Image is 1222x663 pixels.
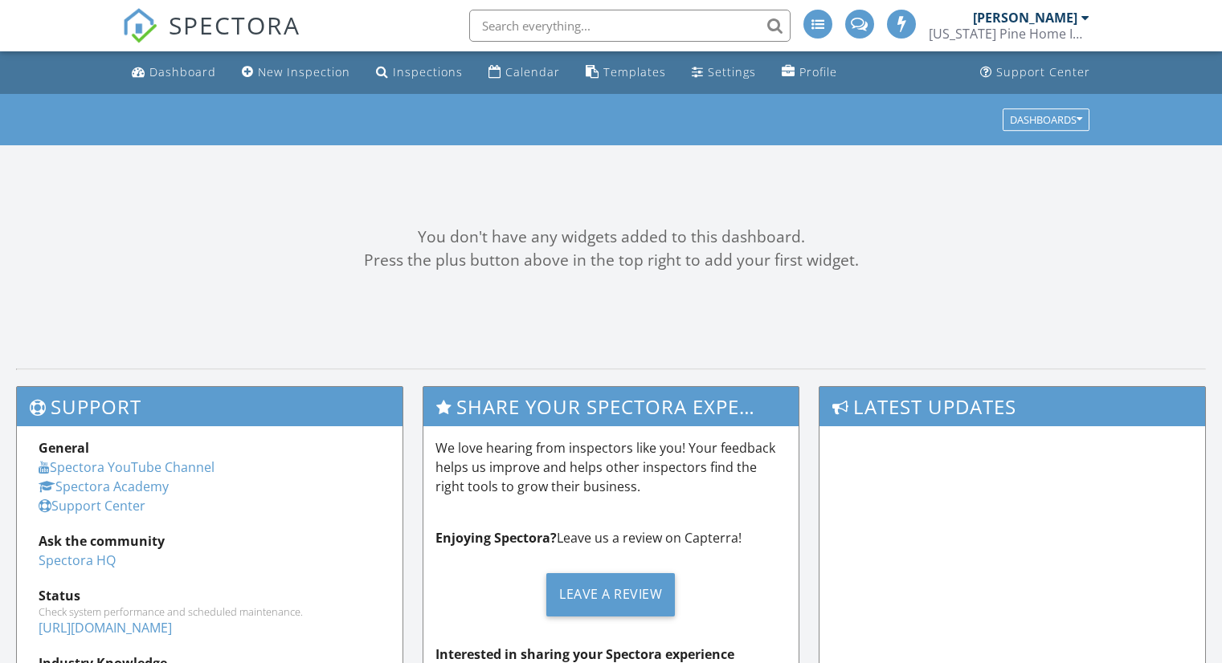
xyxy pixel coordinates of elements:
[974,58,1097,87] a: Support Center
[546,573,675,616] div: Leave a Review
[16,249,1206,272] div: Press the plus button above in the top right to add your first widget.
[16,226,1206,249] div: You don't have any widgets added to this dashboard.
[39,478,169,495] a: Spectora Academy
[469,10,791,42] input: Search everything...
[39,551,116,569] a: Spectora HQ
[423,387,799,426] h3: Share Your Spectora Experience
[17,387,403,426] h3: Support
[435,528,787,547] p: Leave us a review on Capterra!
[775,58,844,87] a: Profile
[393,64,463,79] div: Inspections
[258,64,350,79] div: New Inspection
[819,387,1205,426] h3: Latest Updates
[122,22,300,55] a: SPECTORA
[603,64,666,79] div: Templates
[149,64,216,79] div: Dashboard
[482,58,566,87] a: Calendar
[39,497,145,515] a: Support Center
[505,64,560,79] div: Calendar
[799,64,837,79] div: Profile
[929,26,1089,42] div: Georgia Pine Home Inspections
[122,8,157,43] img: The Best Home Inspection Software - Spectora
[39,458,215,476] a: Spectora YouTube Channel
[435,529,557,547] strong: Enjoying Spectora?
[169,8,300,42] span: SPECTORA
[1010,114,1082,125] div: Dashboards
[685,58,762,87] a: Settings
[1003,108,1089,131] button: Dashboards
[39,531,381,551] div: Ask the community
[973,10,1077,26] div: [PERSON_NAME]
[39,619,172,637] a: [URL][DOMAIN_NAME]
[579,58,672,87] a: Templates
[235,58,357,87] a: New Inspection
[435,438,787,496] p: We love hearing from inspectors like you! Your feedback helps us improve and helps other inspecto...
[39,439,89,457] strong: General
[39,605,381,618] div: Check system performance and scheduled maintenance.
[996,64,1090,79] div: Support Center
[435,560,787,628] a: Leave a Review
[708,64,756,79] div: Settings
[125,58,223,87] a: Dashboard
[370,58,469,87] a: Inspections
[39,586,381,605] div: Status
